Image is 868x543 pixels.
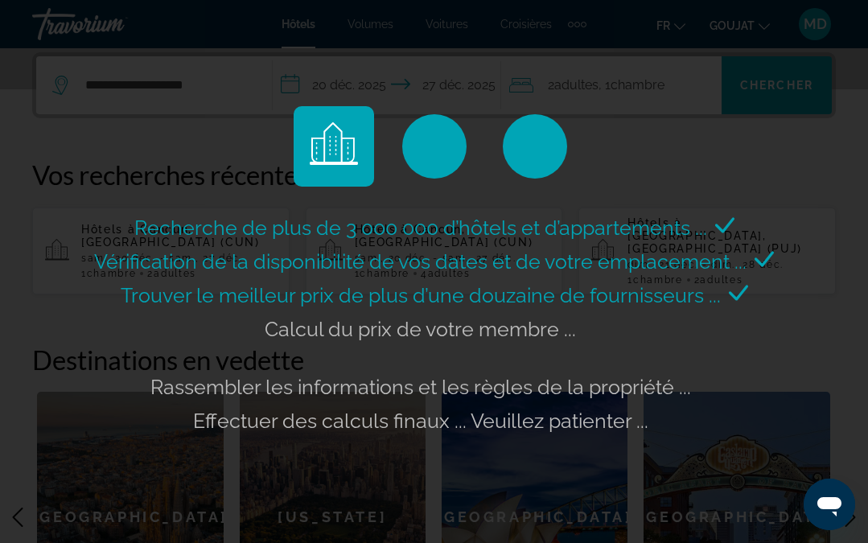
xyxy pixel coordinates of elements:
[265,317,576,341] span: Calcul du prix de votre membre ...
[193,409,648,433] span: Effectuer des calculs finaux ... Veuillez patienter ...
[150,375,691,399] span: Rassembler les informations et les règles de la propriété ...
[134,216,707,240] span: Recherche de plus de 3 000 000 d’hôtels et d’appartements ...
[804,479,855,530] iframe: Bouton de lancement de la fenêtre de messagerie
[94,249,747,274] span: Vérification de la disponibilité de vos dates et de votre emplacement ...
[121,283,721,307] span: Trouver le meilleur prix de plus d’une douzaine de fournisseurs ...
